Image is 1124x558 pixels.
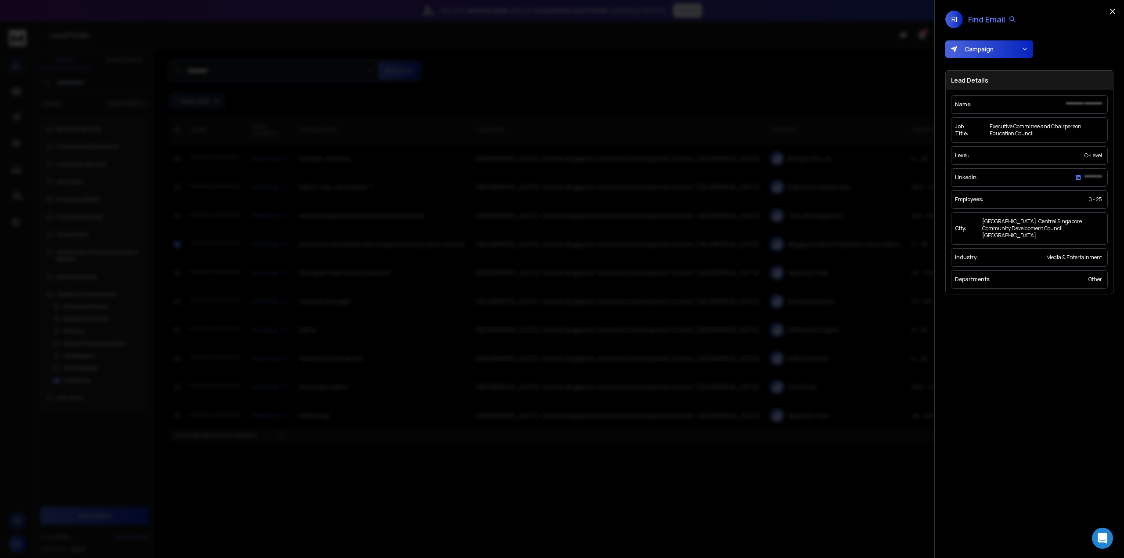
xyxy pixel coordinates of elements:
span: Campaign [961,45,994,54]
div: Find Email [968,13,1016,25]
div: Executive Committee and Chairperson Education Council [988,121,1104,139]
p: Level: [955,152,969,159]
p: City: [955,225,966,232]
div: Other [1087,274,1104,285]
div: Domain: [URL] [23,23,62,30]
h3: Lead Details [946,71,1113,90]
div: Domain Overview [33,56,79,62]
img: tab_domain_overview_orange.svg [24,55,31,62]
div: v 4.0.25 [25,14,43,21]
div: C-Level [1083,150,1104,161]
p: Employees: [955,196,983,203]
div: [GEOGRAPHIC_DATA], Central Singapore Community Development Council, [GEOGRAPHIC_DATA] [980,216,1104,241]
p: Job Title: [955,123,974,137]
img: logo_orange.svg [14,14,21,21]
div: 0 - 25 [1087,194,1104,205]
div: Keywords by Traffic [97,56,148,62]
p: Name: [955,101,972,108]
div: Open Intercom Messenger [1092,528,1113,549]
p: Departments: [955,276,991,283]
span: RI [945,11,963,28]
img: website_grey.svg [14,23,21,30]
img: tab_keywords_by_traffic_grey.svg [87,55,94,62]
div: Media & Entertainment [1045,252,1104,263]
p: Industry: [955,254,978,261]
p: LinkedIn: [955,174,978,181]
